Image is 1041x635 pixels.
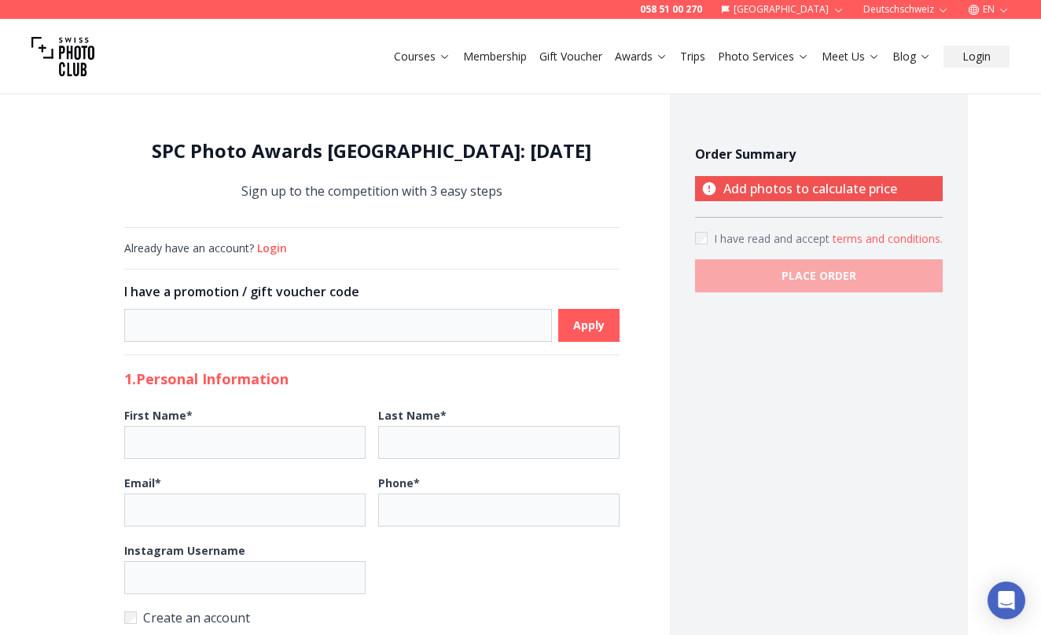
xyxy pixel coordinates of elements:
[533,46,609,68] button: Gift Voucher
[457,46,533,68] button: Membership
[124,240,620,256] div: Already have an account?
[124,282,620,301] h3: I have a promotion / gift voucher code
[712,46,815,68] button: Photo Services
[257,240,287,256] button: Login
[718,49,809,64] a: Photo Services
[988,582,1025,619] div: Open Intercom Messenger
[124,138,620,202] div: Sign up to the competition with 3 easy steps
[695,259,943,292] button: PLACE ORDER
[674,46,712,68] button: Trips
[124,561,366,594] input: Instagram Username
[695,232,708,244] input: Accept terms
[680,49,705,64] a: Trips
[394,49,451,64] a: Courses
[640,3,702,16] a: 058 51 00 270
[124,368,620,390] h2: 1. Personal Information
[463,49,527,64] a: Membership
[714,231,833,246] span: I have read and accept
[609,46,674,68] button: Awards
[558,309,620,342] button: Apply
[782,268,856,284] b: PLACE ORDER
[695,176,943,201] p: Add photos to calculate price
[124,426,366,459] input: First Name*
[124,607,620,629] label: Create an account
[124,543,245,558] b: Instagram Username
[822,49,880,64] a: Meet Us
[378,426,620,459] input: Last Name*
[378,408,447,423] b: Last Name *
[833,231,943,247] button: Accept termsI have read and accept
[124,611,137,624] input: Create an account
[388,46,457,68] button: Courses
[124,138,620,163] h1: SPC Photo Awards [GEOGRAPHIC_DATA]: [DATE]
[944,46,1010,68] button: Login
[378,475,420,490] b: Phone *
[573,317,605,333] b: Apply
[124,475,161,490] b: Email *
[815,46,886,68] button: Meet Us
[378,494,620,527] input: Phone*
[695,145,943,163] h4: Order Summary
[124,494,366,527] input: Email*
[124,408,193,423] b: First Name *
[615,49,668,64] a: Awards
[539,49,602,64] a: Gift Voucher
[886,46,937,68] button: Blog
[31,25,94,88] img: Swiss photo club
[892,49,931,64] a: Blog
